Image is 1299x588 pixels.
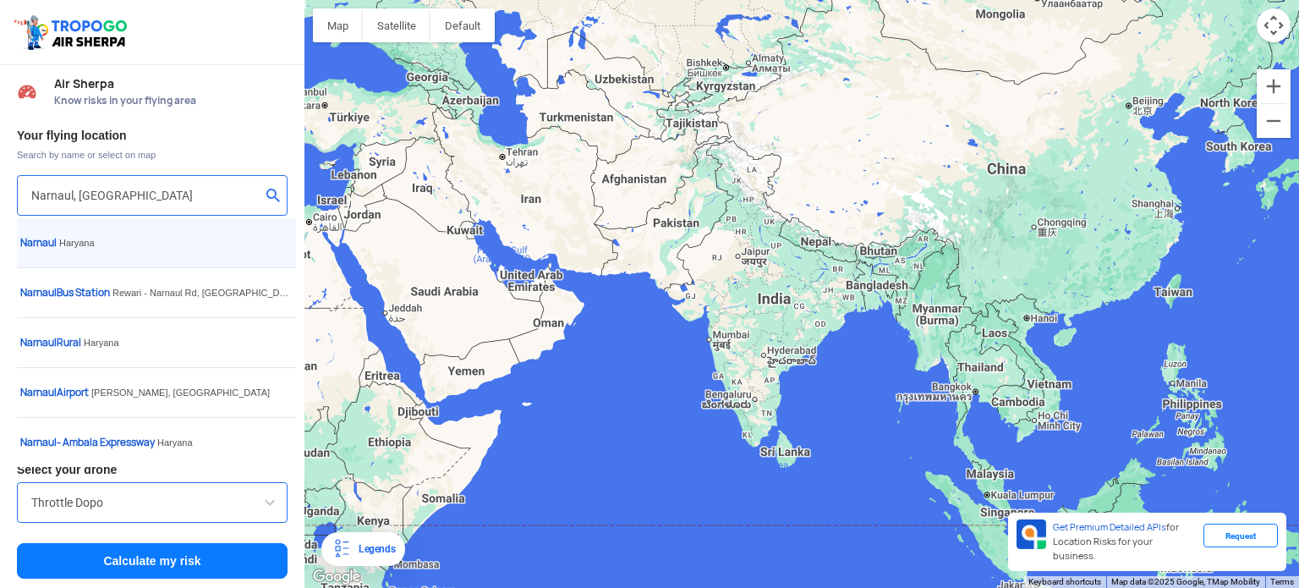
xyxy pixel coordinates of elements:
span: Map data ©2025 Google, TMap Mobility [1111,577,1260,586]
button: Calculate my risk [17,543,288,579]
img: Premium APIs [1017,519,1046,549]
button: Keyboard shortcuts [1028,576,1101,588]
button: Map camera controls [1257,8,1291,42]
img: Risk Scores [17,81,37,102]
button: Show satellite imagery [363,8,430,42]
h3: Your flying location [17,129,288,141]
span: Narnaul [20,436,57,449]
span: Narnaul [20,236,57,250]
span: Get Premium Detailed APIs [1053,521,1166,533]
img: ic_tgdronemaps.svg [13,13,133,52]
span: Airport [20,386,91,399]
span: Narnaul [20,336,57,349]
span: Bus Station [20,286,112,299]
span: Haryana [84,338,119,348]
span: Haryana [59,238,95,248]
span: Haryana [157,437,193,448]
span: Rewari - Narnaul Rd, [GEOGRAPHIC_DATA], [GEOGRAPHIC_DATA], [GEOGRAPHIC_DATA] [112,288,502,298]
div: Request [1203,524,1278,547]
button: Show street map [313,8,363,42]
span: Rural [20,336,84,349]
button: Zoom out [1257,104,1291,138]
a: Terms [1270,577,1294,586]
button: Zoom in [1257,69,1291,103]
div: Legends [352,539,395,559]
span: Narnaul [20,286,57,299]
span: Search by name or select on map [17,148,288,162]
span: - Ambala Expressway [20,436,157,449]
input: Search by name or Brand [31,492,273,513]
img: Google [309,566,364,588]
span: [PERSON_NAME], [GEOGRAPHIC_DATA] [91,387,270,398]
a: Open this area in Google Maps (opens a new window) [309,566,364,588]
h3: Select your drone [17,464,288,475]
span: Air Sherpa [54,77,288,91]
div: for Location Risks for your business. [1046,519,1203,564]
img: Legends [332,539,352,559]
input: Search your flying location [31,185,260,206]
span: Narnaul [20,386,57,399]
span: Know risks in your flying area [54,94,288,107]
